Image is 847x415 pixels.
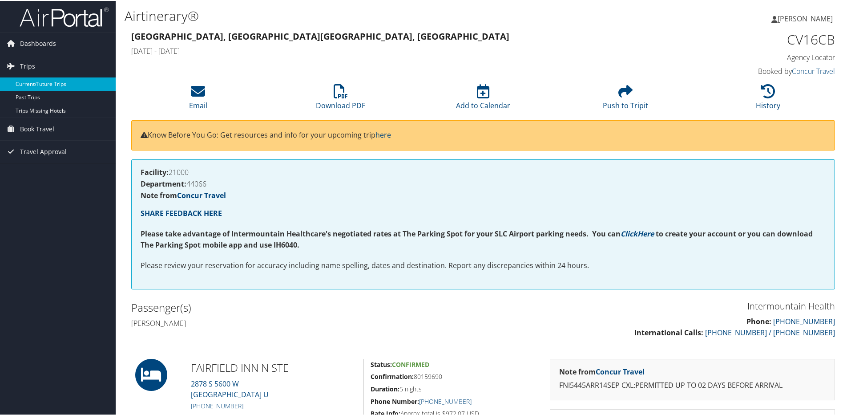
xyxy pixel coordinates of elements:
h2: Passenger(s) [131,299,476,314]
h4: 44066 [141,179,826,187]
a: Click [621,228,637,238]
a: 2878 S 5600 W[GEOGRAPHIC_DATA] U [191,378,269,399]
h3: Intermountain Health [490,299,835,312]
strong: Phone Number: [371,396,419,405]
h4: 21000 [141,168,826,175]
span: Trips [20,54,35,77]
a: [PERSON_NAME] [771,4,842,31]
a: [PHONE_NUMBER] [191,401,243,409]
span: Book Travel [20,117,54,139]
h4: [PERSON_NAME] [131,317,476,327]
a: here [375,129,391,139]
a: [PHONE_NUMBER] [773,316,835,325]
strong: Phone: [746,316,771,325]
h4: Agency Locator [669,52,835,61]
a: Add to Calendar [456,88,510,110]
strong: Note from [141,190,226,199]
strong: International Calls: [634,327,703,337]
a: History [756,88,780,110]
span: Dashboards [20,32,56,54]
a: Push to Tripit [603,88,648,110]
p: Know Before You Go: Get resources and info for your upcoming trip [141,129,826,140]
span: [PERSON_NAME] [778,13,833,23]
strong: Confirmation: [371,371,414,380]
h4: Booked by [669,65,835,75]
a: Concur Travel [792,65,835,75]
h5: 5 nights [371,384,536,393]
img: airportal-logo.png [20,6,109,27]
a: SHARE FEEDBACK HERE [141,207,222,217]
a: Concur Travel [177,190,226,199]
a: Download PDF [316,88,365,110]
p: FNI5445ARR14SEP CXL:PERMITTED UP TO 02 DAYS BEFORE ARRIVAL [559,379,826,391]
p: Please review your reservation for accuracy including name spelling, dates and destination. Repor... [141,259,826,271]
strong: Duration: [371,384,399,392]
a: [PHONE_NUMBER] [419,396,472,405]
strong: [GEOGRAPHIC_DATA], [GEOGRAPHIC_DATA] [GEOGRAPHIC_DATA], [GEOGRAPHIC_DATA] [131,29,509,41]
a: Email [189,88,207,110]
h2: FAIRFIELD INN N STE [191,359,357,374]
h5: 80159690 [371,371,536,380]
h4: [DATE] - [DATE] [131,45,656,55]
span: Confirmed [392,359,429,368]
h1: Airtinerary® [125,6,603,24]
strong: Status: [371,359,392,368]
strong: Facility: [141,167,169,176]
a: Concur Travel [596,366,645,376]
a: Here [637,228,654,238]
strong: Department: [141,178,186,188]
a: [PHONE_NUMBER] / [PHONE_NUMBER] [705,327,835,337]
strong: Note from [559,366,645,376]
strong: Please take advantage of Intermountain Healthcare's negotiated rates at The Parking Spot for your... [141,228,621,238]
h1: CV16CB [669,29,835,48]
span: Travel Approval [20,140,67,162]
